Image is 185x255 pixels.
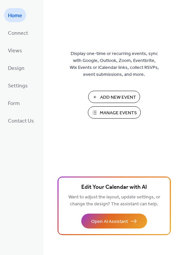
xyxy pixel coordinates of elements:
button: Add New Event [88,91,140,103]
a: Home [4,8,26,22]
span: Display one-time or recurring events, sync with Google, Outlook, Zoom, Eventbrite, Wix Events or ... [70,50,159,78]
button: Open AI Assistant [81,214,147,229]
span: Settings [8,81,28,91]
a: Views [4,43,26,57]
span: Form [8,98,20,109]
span: Home [8,11,22,21]
a: Connect [4,25,32,40]
span: Design [8,63,24,74]
span: Want to adjust the layout, update settings, or change the design? The assistant can help. [68,193,160,209]
a: Form [4,96,24,110]
span: Contact Us [8,116,34,126]
span: Views [8,46,22,56]
a: Settings [4,78,32,92]
button: Manage Events [88,106,141,119]
span: Add New Event [100,94,136,101]
span: Edit Your Calendar with AI [81,183,147,192]
span: Open AI Assistant [91,218,128,225]
a: Design [4,61,28,75]
a: Contact Us [4,113,38,127]
span: Manage Events [100,110,137,117]
span: Connect [8,28,28,38]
